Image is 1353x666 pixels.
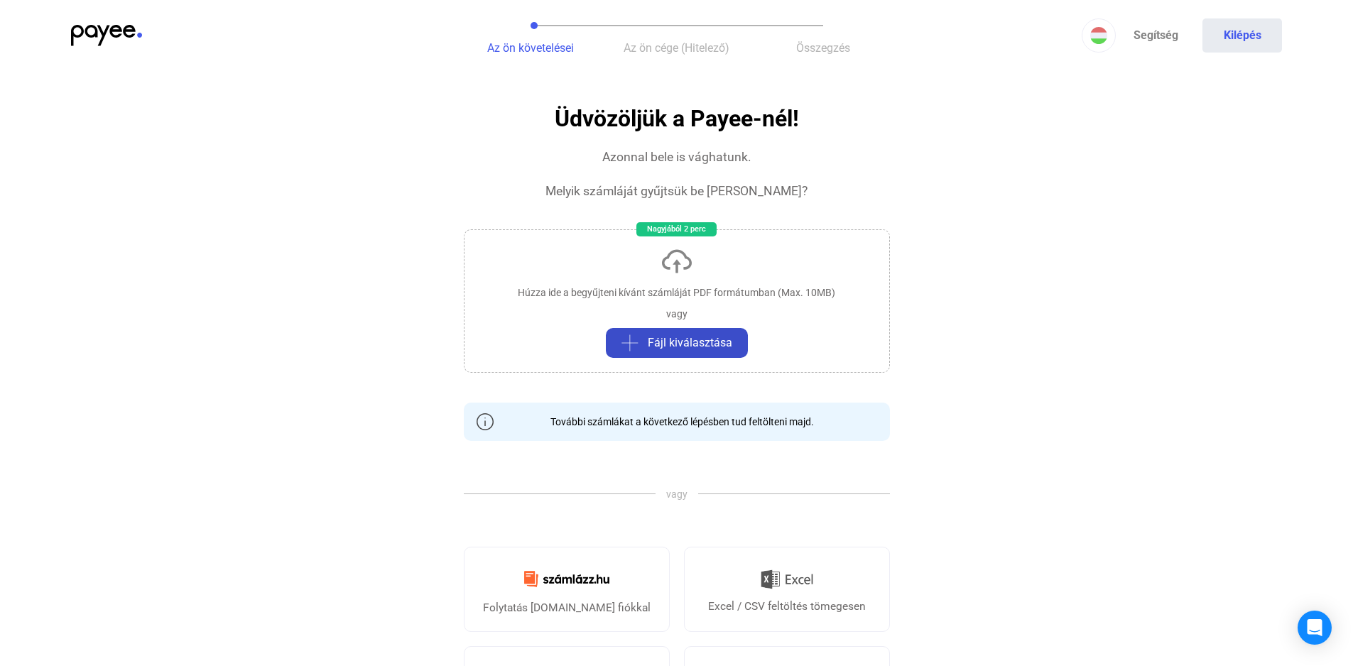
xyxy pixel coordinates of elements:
span: Fájl kiválasztása [648,334,732,351]
img: Számlázz.hu [516,562,618,596]
span: vagy [656,487,698,501]
a: Segítség [1116,18,1195,53]
div: Húzza ide a begyűjteni kívánt számláját PDF formátumban (Max. 10MB) [518,285,835,300]
span: Az ön követelései [487,41,574,55]
div: Excel / CSV feltöltés tömegesen [708,598,866,615]
a: Folytatás [DOMAIN_NAME] fiókkal [464,547,670,632]
div: Azonnal bele is vághatunk. [602,148,751,165]
button: HU [1082,18,1116,53]
button: plus-greyFájl kiválasztása [606,328,748,358]
div: vagy [666,307,688,321]
div: Folytatás [DOMAIN_NAME] fiókkal [483,599,651,616]
div: Melyik számláját gyűjtsük be [PERSON_NAME]? [545,182,808,200]
h1: Üdvözöljük a Payee-nél! [555,107,799,131]
img: upload-cloud [660,244,694,278]
span: Összegzés [796,41,850,55]
div: Nagyjából 2 perc [636,222,717,236]
img: HU [1090,27,1107,44]
img: info-grey-outline [477,413,494,430]
img: Excel [761,564,813,594]
div: Open Intercom Messenger [1298,611,1332,645]
div: További számlákat a következő lépésben tud feltölteni majd. [540,415,814,429]
a: Excel / CSV feltöltés tömegesen [684,547,890,632]
img: plus-grey [621,334,639,351]
img: payee-logo [71,25,142,46]
button: Kilépés [1202,18,1282,53]
span: Az ön cége (Hitelező) [624,41,729,55]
